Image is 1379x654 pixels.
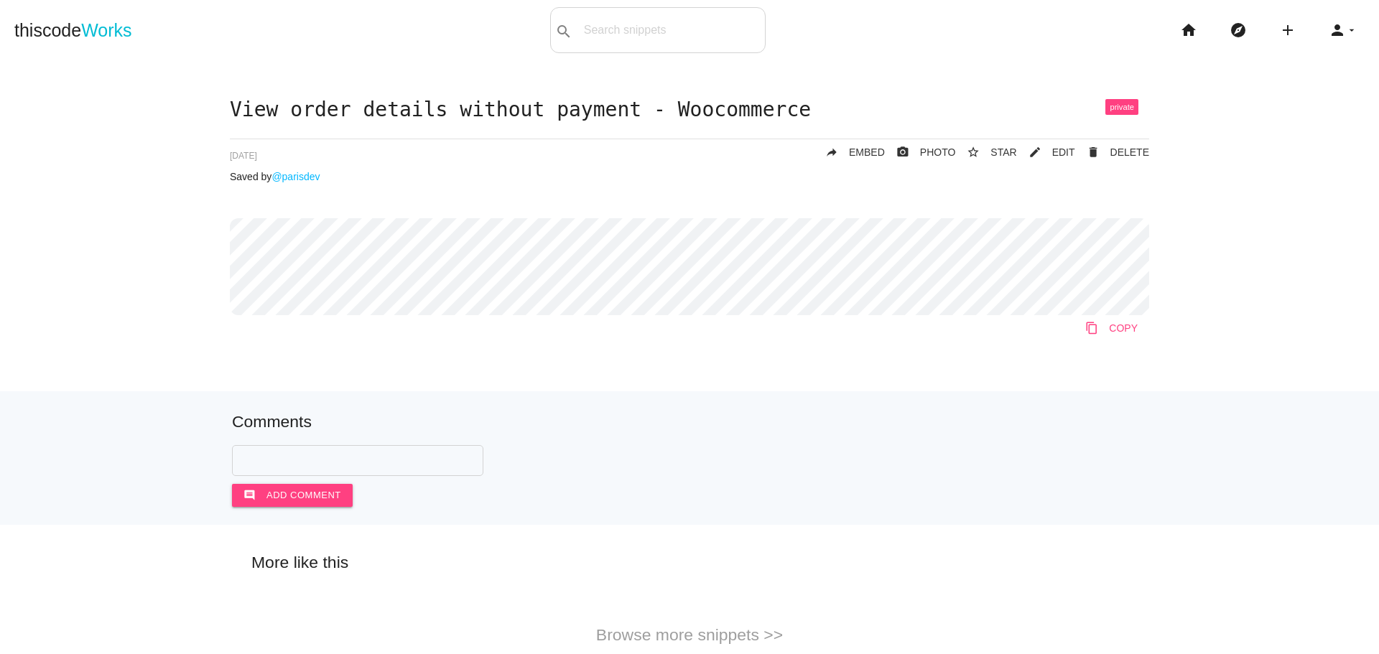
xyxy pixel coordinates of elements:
[967,139,980,165] i: star_border
[955,139,1016,165] button: star_borderSTAR
[1329,7,1346,53] i: person
[1279,7,1296,53] i: add
[920,146,956,158] span: PHOTO
[551,8,577,52] button: search
[14,7,132,53] a: thiscodeWorks
[1110,146,1149,158] span: DELETE
[849,146,885,158] span: EMBED
[1180,7,1197,53] i: home
[1074,315,1149,341] a: Copy to Clipboard
[271,171,320,182] a: @parisdev
[1230,7,1247,53] i: explore
[243,484,256,507] i: comment
[81,20,131,40] span: Works
[1052,146,1075,158] span: EDIT
[555,9,572,55] i: search
[990,146,1016,158] span: STAR
[577,15,765,45] input: Search snippets
[230,171,1149,182] p: Saved by
[232,484,353,507] button: commentAdd comment
[885,139,956,165] a: photo_cameraPHOTO
[1029,139,1041,165] i: mode_edit
[1085,315,1098,341] i: content_copy
[1087,139,1100,165] i: delete
[230,99,1149,121] h1: View order details without payment - Woocommerce
[1017,139,1075,165] a: mode_editEDIT
[232,413,1147,431] h5: Comments
[1346,7,1357,53] i: arrow_drop_down
[1075,139,1149,165] a: Delete Post
[825,139,838,165] i: reply
[230,151,257,161] span: [DATE]
[814,139,885,165] a: replyEMBED
[896,139,909,165] i: photo_camera
[230,553,1149,571] h5: More like this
